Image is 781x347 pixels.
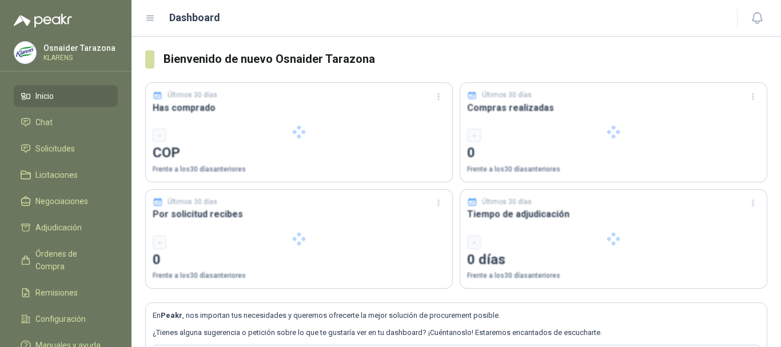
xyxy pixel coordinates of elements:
a: Adjudicación [14,217,118,238]
a: Chat [14,111,118,133]
a: Configuración [14,308,118,330]
a: Inicio [14,85,118,107]
img: Company Logo [14,42,36,63]
span: Licitaciones [35,169,78,181]
span: Órdenes de Compra [35,248,107,273]
a: Solicitudes [14,138,118,159]
span: Remisiones [35,286,78,299]
h3: Bienvenido de nuevo Osnaider Tarazona [164,50,767,68]
a: Órdenes de Compra [14,243,118,277]
p: En , nos importan tus necesidades y queremos ofrecerte la mejor solución de procurement posible. [153,310,760,321]
a: Remisiones [14,282,118,304]
p: KLARENS [43,54,115,61]
b: Peakr [161,311,182,320]
a: Licitaciones [14,164,118,186]
p: ¿Tienes alguna sugerencia o petición sobre lo que te gustaría ver en tu dashboard? ¡Cuéntanoslo! ... [153,327,760,338]
span: Chat [35,116,53,129]
span: Configuración [35,313,86,325]
span: Negociaciones [35,195,88,208]
span: Adjudicación [35,221,82,234]
a: Negociaciones [14,190,118,212]
span: Inicio [35,90,54,102]
span: Solicitudes [35,142,75,155]
img: Logo peakr [14,14,72,27]
h1: Dashboard [169,10,220,26]
p: Osnaider Tarazona [43,44,115,52]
